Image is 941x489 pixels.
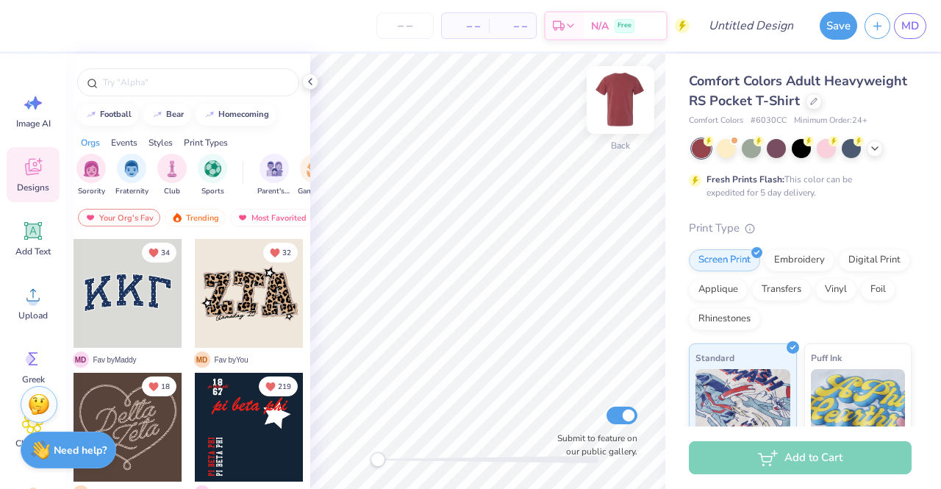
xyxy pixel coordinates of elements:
span: Image AI [16,118,51,129]
button: filter button [298,154,332,197]
img: trend_line.gif [204,110,215,119]
button: Save [820,12,857,40]
button: filter button [198,154,227,197]
label: Submit to feature on our public gallery. [549,432,637,458]
div: Rhinestones [689,308,760,330]
span: Fav by Maddy [93,354,137,365]
div: Most Favorited [230,209,313,226]
img: Game Day Image [307,160,323,177]
div: bear [166,110,184,118]
div: filter for Game Day [298,154,332,197]
button: filter button [157,154,187,197]
img: Sports Image [204,160,221,177]
input: Untitled Design [697,11,805,40]
span: Club [164,186,180,197]
div: filter for Club [157,154,187,197]
img: most_fav.gif [237,213,248,223]
div: filter for Sorority [76,154,106,197]
span: Clipart & logos [9,438,57,461]
button: bear [143,104,190,126]
span: Fraternity [115,186,149,197]
div: filter for Fraternity [115,154,149,197]
div: Print Types [184,136,228,149]
span: Add Text [15,246,51,257]
span: N/A [591,18,609,34]
img: Back [591,71,650,129]
span: Comfort Colors Adult Heavyweight RS Pocket T-Shirt [689,72,907,110]
button: filter button [76,154,106,197]
div: Trending [165,209,226,226]
div: Events [111,136,137,149]
span: Comfort Colors [689,115,743,127]
img: Standard [695,369,790,443]
div: homecoming [218,110,269,118]
span: Greek [22,374,45,385]
span: Parent's Weekend [257,186,291,197]
div: Digital Print [839,249,910,271]
div: This color can be expedited for 5 day delivery. [706,173,887,199]
img: trending.gif [171,213,183,223]
input: – – [376,13,434,39]
button: homecoming [196,104,276,126]
button: football [77,104,138,126]
span: Upload [18,310,48,321]
div: football [100,110,132,118]
img: most_fav.gif [85,213,96,223]
span: Game Day [298,186,332,197]
div: filter for Parent's Weekend [257,154,291,197]
strong: Fresh Prints Flash: [706,174,784,185]
button: filter button [257,154,291,197]
span: Fav by You [215,354,248,365]
div: Applique [689,279,748,301]
a: MD [894,13,926,39]
div: Styles [149,136,173,149]
div: Back [611,139,630,152]
img: Parent's Weekend Image [266,160,283,177]
div: Accessibility label [371,452,385,467]
img: Puff Ink [811,369,906,443]
span: Standard [695,350,734,365]
span: 32 [282,249,291,257]
div: Vinyl [815,279,856,301]
input: Try "Alpha" [101,75,290,90]
img: trend_line.gif [151,110,163,119]
span: M D [73,351,89,368]
button: filter button [115,154,149,197]
div: Foil [861,279,895,301]
div: Print Type [689,220,912,237]
div: filter for Sports [198,154,227,197]
strong: Need help? [54,443,107,457]
div: Orgs [81,136,100,149]
span: Puff Ink [811,350,842,365]
span: # 6030CC [751,115,787,127]
span: Free [618,21,631,31]
button: Unlike [263,243,298,263]
img: Club Image [164,160,180,177]
img: Fraternity Image [124,160,140,177]
div: Your Org's Fav [78,209,160,226]
img: Sorority Image [83,160,100,177]
span: – – [451,18,480,34]
div: Screen Print [689,249,760,271]
div: Embroidery [765,249,834,271]
img: trend_line.gif [85,110,97,119]
span: Designs [17,182,49,193]
span: MD [901,18,919,35]
span: Sorority [78,186,105,197]
span: M D [194,351,210,368]
span: – – [498,18,527,34]
div: Transfers [752,279,811,301]
span: Minimum Order: 24 + [794,115,867,127]
span: Sports [201,186,224,197]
